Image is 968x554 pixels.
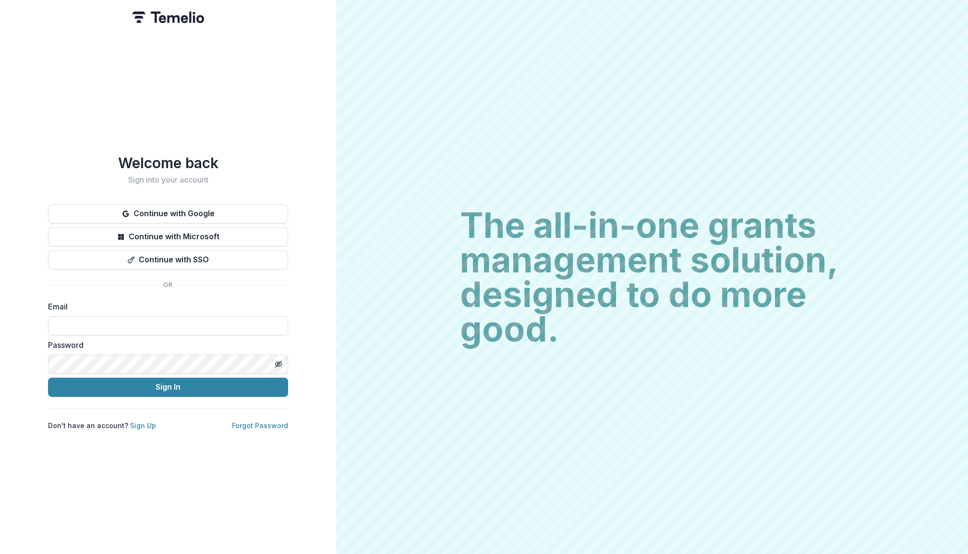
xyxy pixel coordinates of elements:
img: Temelio [132,12,204,23]
label: Email [48,301,282,312]
button: Toggle password visibility [271,357,286,372]
button: Continue with SSO [48,250,288,270]
button: Continue with Google [48,204,288,223]
h1: Welcome back [48,154,288,172]
button: Sign In [48,378,288,397]
h2: Sign into your account [48,175,288,185]
a: Sign Up [130,421,156,430]
label: Password [48,339,282,351]
button: Continue with Microsoft [48,227,288,246]
a: Forgot Password [232,421,288,430]
p: Don't have an account? [48,420,156,431]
